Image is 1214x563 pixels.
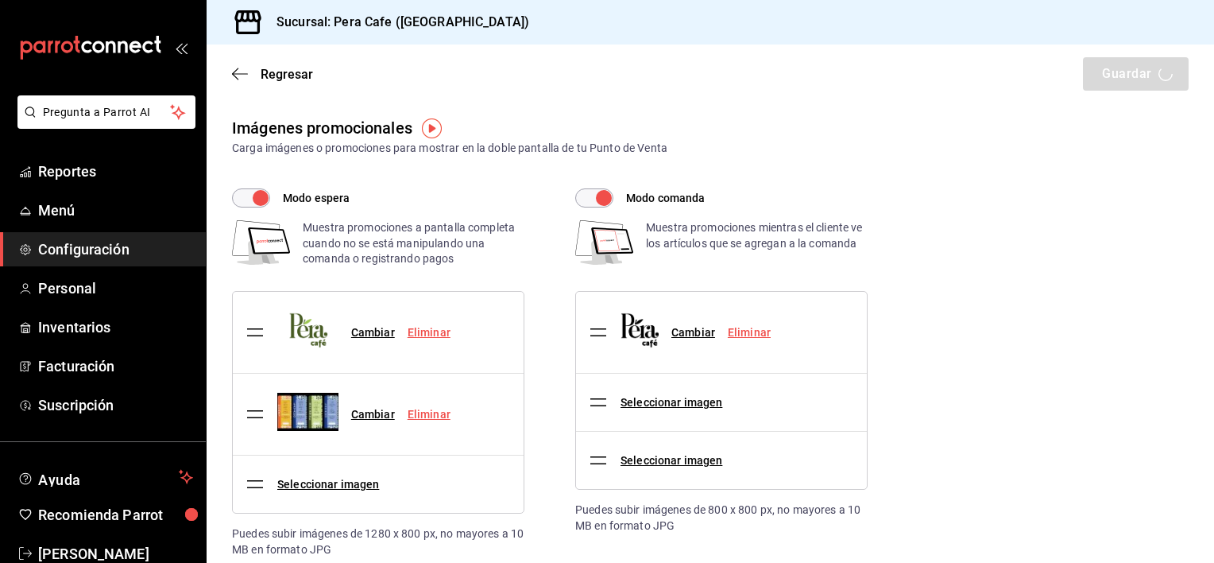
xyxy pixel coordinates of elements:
[38,239,193,260] span: Configuración
[232,140,1189,157] div: Carga imágenes o promociones para mostrar en la doble pantalla de tu Punto de Venta
[38,355,193,377] span: Facturación
[283,190,350,207] span: Modo espera
[38,316,193,338] span: Inventarios
[38,504,193,526] span: Recomienda Parrot
[408,408,450,421] a: Eliminar
[232,67,313,82] button: Regresar
[671,326,715,339] a: Cambiar
[175,41,188,54] button: open_drawer_menu
[277,478,379,491] a: Seleccionar imagen
[351,326,395,339] a: Cambiar
[303,220,524,272] div: Muestra promociones a pantalla completa cuando no se está manipulando una comanda o registrando p...
[38,200,193,221] span: Menú
[621,311,659,349] img: Preview
[728,326,771,339] a: Eliminar
[422,118,442,138] img: Tooltip marker
[38,278,193,299] span: Personal
[408,326,450,339] a: Eliminar
[621,396,722,409] a: Seleccionar imagen
[351,408,395,421] a: Cambiar
[626,190,706,207] span: Modo comanda
[646,220,868,272] div: Muestra promociones mientras el cliente ve los artículos que se agregan a la comanda
[43,104,171,121] span: Pregunta a Parrot AI
[261,67,313,82] span: Regresar
[11,115,195,132] a: Pregunta a Parrot AI
[277,311,338,349] img: Preview
[38,161,193,182] span: Reportes
[38,468,172,487] span: Ayuda
[38,394,193,416] span: Suscripción
[232,526,524,557] div: Puedes subir imágenes de 1280 x 800 px, no mayores a 10 MB en formato JPG
[277,393,338,431] img: Preview
[232,116,412,140] div: Imágenes promocionales
[575,503,868,534] div: Puedes subir imágenes de 800 x 800 px, no mayores a 10 MB en formato JPG
[264,13,529,32] h3: Sucursal: Pera Cafe ([GEOGRAPHIC_DATA])
[621,454,722,467] a: Seleccionar imagen
[17,95,195,129] button: Pregunta a Parrot AI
